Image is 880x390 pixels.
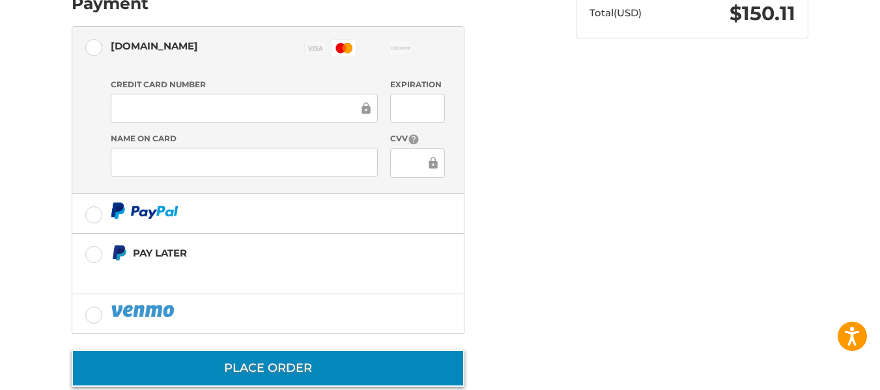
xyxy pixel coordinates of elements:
iframe: PayPal Message 1 [111,266,383,278]
div: [DOMAIN_NAME] [111,35,198,57]
span: Total (USD) [589,7,642,19]
div: Pay Later [133,242,382,264]
button: Place Order [72,350,464,387]
label: Credit Card Number [111,79,378,91]
img: PayPal icon [111,202,178,219]
label: CVV [390,133,444,145]
img: PayPal icon [111,303,177,319]
span: $150.11 [730,1,795,25]
label: Name on Card [111,133,378,145]
img: Pay Later icon [111,245,127,261]
label: Expiration [390,79,444,91]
